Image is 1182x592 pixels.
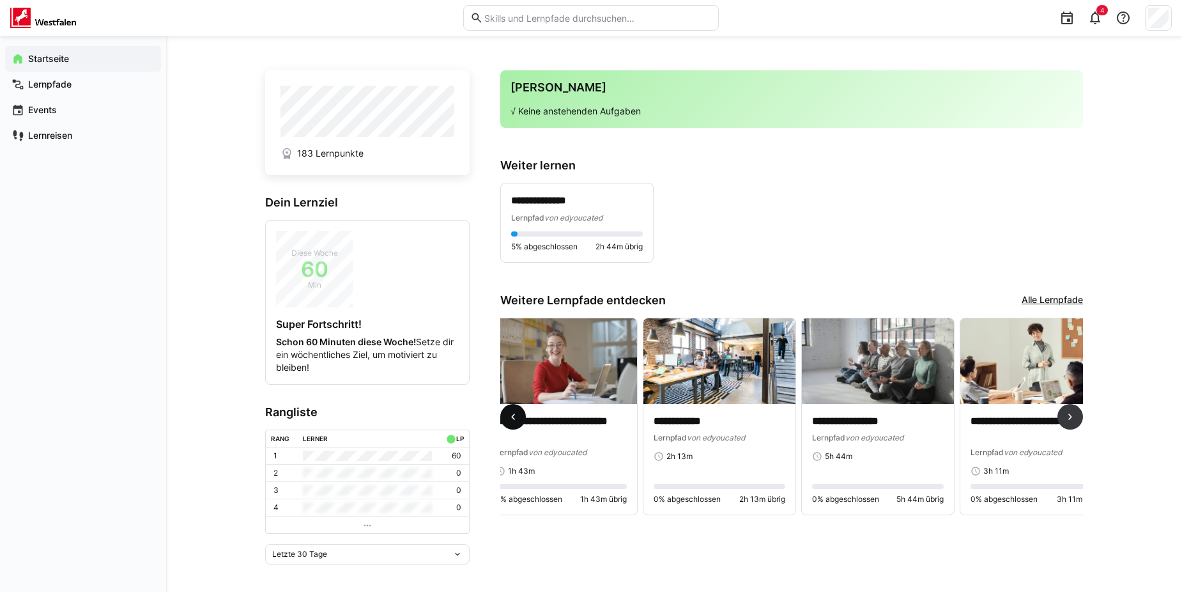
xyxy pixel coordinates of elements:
[510,81,1073,95] h3: [PERSON_NAME]
[896,494,944,504] span: 5h 44m übrig
[456,485,461,495] p: 0
[687,433,745,442] span: von edyoucated
[845,433,903,442] span: von edyoucated
[452,451,461,461] p: 60
[265,405,470,419] h3: Rangliste
[456,468,461,478] p: 0
[1100,6,1104,14] span: 4
[983,466,1009,476] span: 3h 11m
[1022,293,1083,308] a: Alle Lernpfade
[643,318,795,404] img: image
[273,502,279,513] p: 4
[802,318,954,404] img: image
[971,448,1004,457] span: Lernpfad
[276,336,459,374] p: Setze dir ein wöchentliches Ziel, um motiviert zu bleiben!
[812,494,879,504] span: 0% abgeschlossen
[456,435,464,442] div: LP
[739,494,785,504] span: 2h 13m übrig
[654,494,721,504] span: 0% abgeschlossen
[544,213,603,222] span: von edyoucated
[1057,494,1102,504] span: 3h 11m übrig
[276,318,459,331] h4: Super Fortschritt!
[510,105,1073,118] p: √ Keine anstehenden Aufgaben
[1004,448,1062,457] span: von edyoucated
[483,12,712,24] input: Skills und Lernpfade durchsuchen…
[511,242,578,252] span: 5% abgeschlossen
[528,448,587,457] span: von edyoucated
[595,242,643,252] span: 2h 44m übrig
[812,433,845,442] span: Lernpfad
[495,448,528,457] span: Lernpfad
[272,549,327,559] span: Letzte 30 Tage
[508,466,535,476] span: 1h 43m
[271,435,289,442] div: Rang
[960,318,1112,404] img: image
[500,159,1083,173] h3: Weiter lernen
[273,468,278,478] p: 2
[666,451,693,462] span: 2h 13m
[276,336,416,347] strong: Schon 60 Minuten diese Woche!
[971,494,1038,504] span: 0% abgeschlossen
[654,433,687,442] span: Lernpfad
[303,435,328,442] div: Lerner
[580,494,627,504] span: 1h 43m übrig
[495,494,562,504] span: 0% abgeschlossen
[511,213,544,222] span: Lernpfad
[297,147,364,160] span: 183 Lernpunkte
[273,485,279,495] p: 3
[825,451,852,462] span: 5h 44m
[273,451,277,461] p: 1
[456,502,461,513] p: 0
[265,196,470,210] h3: Dein Lernziel
[485,318,637,404] img: image
[500,293,666,308] h3: Weitere Lernpfade entdecken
